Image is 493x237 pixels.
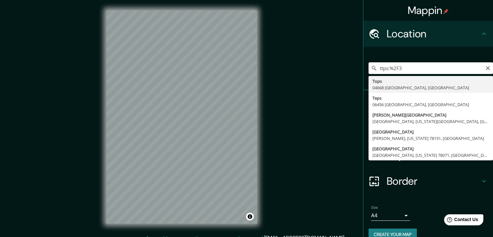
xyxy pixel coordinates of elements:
div: Location [363,21,493,47]
label: Size [371,205,378,210]
button: Toggle attribution [246,213,254,220]
h4: Border [387,175,480,188]
img: pin-icon.png [443,9,449,14]
div: Pins [363,90,493,116]
input: Pick your city or area [369,62,493,74]
div: [PERSON_NAME][GEOGRAPHIC_DATA] [372,112,489,118]
h4: Location [387,27,480,40]
div: 06456 [GEOGRAPHIC_DATA], [GEOGRAPHIC_DATA] [372,101,489,108]
div: Border [363,168,493,194]
div: [PERSON_NAME], [US_STATE] 78151, [GEOGRAPHIC_DATA] [372,135,489,142]
div: Tops [372,78,489,84]
div: Teps [372,95,489,101]
iframe: Help widget launcher [435,212,486,230]
div: 04668 [GEOGRAPHIC_DATA], [GEOGRAPHIC_DATA] [372,84,489,91]
div: [GEOGRAPHIC_DATA], [US_STATE] 78071, [GEOGRAPHIC_DATA] [372,152,489,158]
div: Layout [363,142,493,168]
div: Style [363,116,493,142]
div: [GEOGRAPHIC_DATA] [372,145,489,152]
div: [GEOGRAPHIC_DATA], [US_STATE][GEOGRAPHIC_DATA], [GEOGRAPHIC_DATA] [372,118,489,125]
div: [GEOGRAPHIC_DATA] [372,129,489,135]
canvas: Map [106,10,257,224]
button: Clear [485,65,490,71]
h4: Mappin [408,4,449,17]
h4: Layout [387,149,480,162]
div: A4 [371,210,410,221]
